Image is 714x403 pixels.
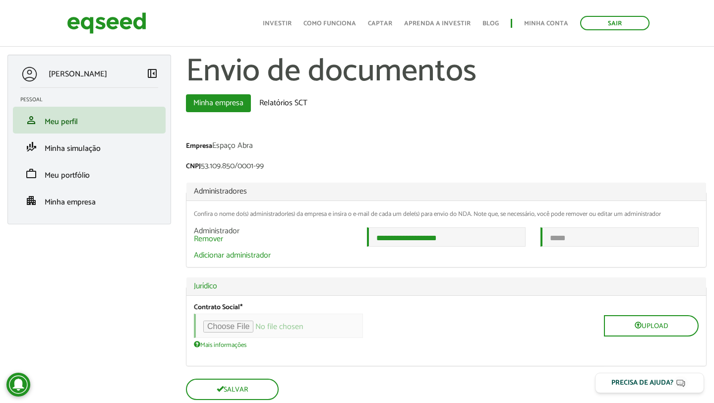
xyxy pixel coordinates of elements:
[482,20,499,27] a: Blog
[186,163,201,170] label: CNPJ
[194,185,247,198] span: Administradores
[194,282,699,290] a: Jurídico
[368,20,392,27] a: Captar
[13,134,166,160] li: Minha simulação
[13,187,166,214] li: Minha empresa
[604,315,699,336] button: Upload
[194,304,242,311] label: Contrato Social
[25,168,37,180] span: work
[20,114,158,126] a: personMeu perfil
[524,20,568,27] a: Minha conta
[194,340,246,348] a: Mais informações
[45,115,78,129] span: Meu perfil
[20,168,158,180] a: workMeu portfólio
[25,195,37,206] span: apartment
[20,195,158,206] a: apartmentMinha empresa
[404,20,471,27] a: Aprenda a investir
[240,302,242,313] span: Este campo é obrigatório.
[20,141,158,153] a: finance_modeMinha simulação
[186,143,212,150] label: Empresa
[25,114,37,126] span: person
[13,107,166,134] li: Meu perfil
[186,227,359,243] div: Administrador
[45,169,90,182] span: Meu portfólio
[67,10,146,36] img: EqSeed
[146,67,158,81] a: Colapsar menu
[45,142,101,155] span: Minha simulação
[186,94,251,112] a: Minha empresa
[146,67,158,79] span: left_panel_close
[13,160,166,187] li: Meu portfólio
[45,196,96,209] span: Minha empresa
[186,55,707,89] h1: Envio de documentos
[194,235,223,243] a: Remover
[20,97,166,103] h2: Pessoal
[186,142,707,152] div: Espaço Abra
[303,20,356,27] a: Como funciona
[49,69,107,79] p: [PERSON_NAME]
[186,162,707,173] div: 53.109.850/0001-99
[186,379,279,400] button: Salvar
[252,94,315,112] a: Relatórios SCT
[263,20,292,27] a: Investir
[25,141,37,153] span: finance_mode
[580,16,650,30] a: Sair
[194,211,699,217] div: Confira o nome do(s) administrador(es) da empresa e insira o e-mail de cada um dele(s) para envio...
[194,252,271,260] a: Adicionar administrador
